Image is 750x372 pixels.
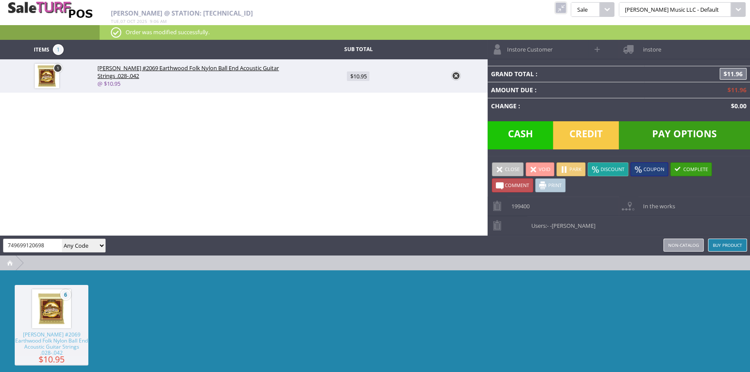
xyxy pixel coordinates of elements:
[550,222,595,230] span: -[PERSON_NAME]
[503,40,553,53] span: Instore Customer
[292,44,424,55] td: Sub Total
[720,68,747,80] span: $11.96
[97,80,120,87] a: @ $10.95
[53,64,62,73] a: 1
[347,71,369,81] span: $10.95
[638,197,675,210] span: In the works
[120,18,126,24] span: 07
[488,98,644,114] td: Change :
[619,2,731,17] span: [PERSON_NAME] Music LLC - Default
[488,82,644,98] td: Amount Due :
[34,44,49,54] span: Items
[97,64,279,80] span: [PERSON_NAME] #2069 Earthwood Folk Nylon Ball End Acoustic Guitar Strings .028-.042
[571,2,599,17] span: Sale
[15,332,88,356] span: [PERSON_NAME] #2069 Earthwood Folk Nylon Ball End Acoustic Guitar Strings .028-.042
[556,162,585,176] a: Park
[111,10,486,17] h2: [PERSON_NAME] @ Station: [TECHNICAL_ID]
[724,86,747,94] span: $11.96
[160,18,167,24] span: am
[638,40,661,53] span: instore
[111,18,167,24] span: , :
[492,162,524,176] a: Close
[619,121,750,149] span: Pay Options
[15,356,88,362] span: $10.95
[488,66,644,82] td: Grand Total :
[588,162,628,176] a: Discount
[527,216,595,230] span: Users:
[727,102,747,110] span: $0.00
[3,239,62,252] input: Search
[553,121,619,149] span: Credit
[535,178,566,192] a: Print
[505,182,529,188] span: Comment
[127,18,136,24] span: Oct
[137,18,147,24] span: 2025
[670,162,712,176] a: Complete
[507,197,530,210] span: 199400
[53,44,64,55] span: 1
[630,162,668,176] a: Coupon
[547,222,549,230] span: -
[150,18,152,24] span: 9
[708,239,747,252] a: Buy Product
[60,289,71,300] span: 6
[154,18,159,24] span: 06
[111,18,119,24] span: Tue
[663,239,704,252] a: Non-catalog
[526,162,554,176] a: Void
[488,121,553,149] span: Cash
[111,27,739,37] p: Order was modified successfully.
